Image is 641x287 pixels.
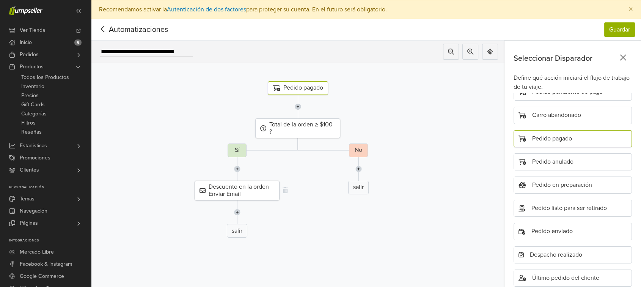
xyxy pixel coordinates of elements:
span: Pedidos [20,49,39,61]
p: Integraciones [9,238,91,243]
span: Todos los Productos [21,73,69,82]
div: Carro abandonado [514,107,632,124]
span: Reseñas [21,128,42,137]
span: Clientes [20,164,39,176]
span: Ver Tienda [20,24,45,36]
div: Pedido anulado [514,153,632,170]
a: Autenticación de dos factores [167,6,246,13]
div: No [349,143,368,157]
span: Automatizaciones [97,24,156,35]
div: Último pedido del cliente [514,270,632,287]
span: Gift Cards [21,100,45,109]
span: × [628,4,633,15]
div: Pedido pagado [514,130,632,147]
span: Productos [20,61,44,73]
img: line-7960e5f4d2b50ad2986e.svg [355,157,362,181]
span: Filtros [21,118,36,128]
img: line-7960e5f4d2b50ad2986e.svg [234,200,240,224]
span: Temas [20,193,35,205]
span: Facebook & Instagram [20,258,72,270]
span: Estadísticas [20,140,47,152]
div: Pedido pagado [268,81,328,95]
div: Seleccionar Disparador [514,53,629,64]
span: Google Commerce [20,270,64,282]
div: Define qué acción iniciará el flujo de trabajo de tu viaje. [514,73,632,91]
span: 6 [74,39,82,46]
div: Total de la orden ≥ $100 ? [255,118,340,138]
div: Despacho realizado [514,246,632,263]
span: Categorías [21,109,47,118]
span: Páginas [20,217,38,229]
img: line-7960e5f4d2b50ad2986e.svg [295,95,301,118]
button: Guardar [604,22,635,37]
span: Precios [21,91,39,100]
span: Navegación [20,205,47,217]
span: Mercado Libre [20,246,54,258]
div: Pedido en preparación [514,177,632,194]
div: salir [348,181,369,194]
div: Pedido enviado [514,223,632,240]
span: Inventario [21,82,44,91]
img: line-7960e5f4d2b50ad2986e.svg [234,157,240,181]
span: Inicio [20,36,32,49]
span: Promociones [20,152,50,164]
div: Descuento en la orden Enviar Email [195,181,280,200]
div: Pedido listo para ser retirado [514,200,632,217]
p: Personalización [9,185,91,190]
button: Close [621,0,641,19]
